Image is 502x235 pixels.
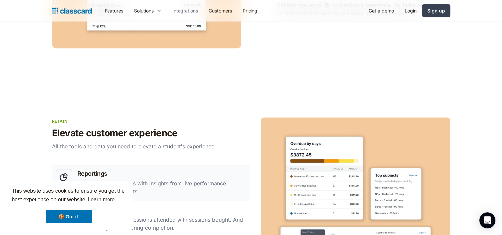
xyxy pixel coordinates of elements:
[77,216,247,232] p: Classcard reconciles sessions attended with sessions bought. And will remind you on nearing compl...
[77,205,247,214] h3: Alerts & reminders
[427,7,445,14] div: Sign up
[100,3,129,18] a: Features
[399,3,422,18] a: Login
[422,4,450,17] a: Sign up
[129,3,167,18] div: Solutions
[203,3,237,18] a: Customers
[46,210,92,223] a: dismiss cookie message
[167,3,203,18] a: Integrations
[479,212,495,228] div: Open Intercom Messenger
[87,195,116,205] a: learn more about cookies
[52,118,248,124] p: retain
[134,7,154,14] div: Solutions
[12,187,126,205] span: This website uses cookies to ensure you get the best experience on our website.
[5,181,133,230] div: cookieconsent
[363,3,399,18] a: Get a demo
[52,6,92,15] a: home
[77,169,246,178] h3: Reportings
[237,3,263,18] a: Pricing
[77,179,246,195] p: Optimize your business with insights from live performance dashboards and reports.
